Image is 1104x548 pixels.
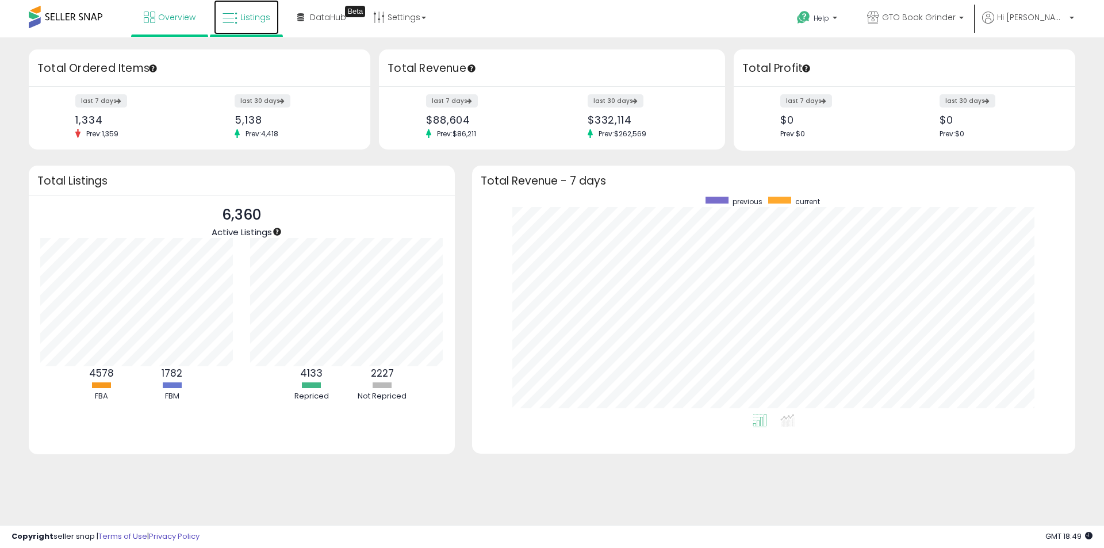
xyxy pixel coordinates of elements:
[588,94,643,108] label: last 30 days
[742,60,1067,76] h3: Total Profit
[162,366,182,380] b: 1782
[272,227,282,237] div: Tooltip anchor
[940,114,1055,126] div: $0
[593,129,652,139] span: Prev: $262,569
[788,2,849,37] a: Help
[426,94,478,108] label: last 7 days
[882,12,956,23] span: GTO Book Grinder
[277,391,346,402] div: Repriced
[300,366,323,380] b: 4133
[212,226,272,238] span: Active Listings
[940,129,964,139] span: Prev: $0
[796,10,811,25] i: Get Help
[814,13,829,23] span: Help
[80,129,124,139] span: Prev: 1,359
[345,6,365,17] div: Tooltip anchor
[37,60,362,76] h3: Total Ordered Items
[37,177,446,185] h3: Total Listings
[371,366,394,380] b: 2227
[75,94,127,108] label: last 7 days
[75,114,191,126] div: 1,334
[235,114,350,126] div: 5,138
[89,366,114,380] b: 4578
[481,177,1067,185] h3: Total Revenue - 7 days
[733,197,762,206] span: previous
[780,129,805,139] span: Prev: $0
[310,12,346,23] span: DataHub
[348,391,417,402] div: Not Repriced
[388,60,716,76] h3: Total Revenue
[466,63,477,74] div: Tooltip anchor
[426,114,543,126] div: $88,604
[137,391,206,402] div: FBM
[148,63,158,74] div: Tooltip anchor
[940,94,995,108] label: last 30 days
[240,129,284,139] span: Prev: 4,418
[158,12,195,23] span: Overview
[795,197,820,206] span: current
[982,12,1074,37] a: Hi [PERSON_NAME]
[588,114,705,126] div: $332,114
[431,129,482,139] span: Prev: $86,211
[212,204,272,226] p: 6,360
[801,63,811,74] div: Tooltip anchor
[997,12,1066,23] span: Hi [PERSON_NAME]
[780,94,832,108] label: last 7 days
[67,391,136,402] div: FBA
[780,114,896,126] div: $0
[240,12,270,23] span: Listings
[235,94,290,108] label: last 30 days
